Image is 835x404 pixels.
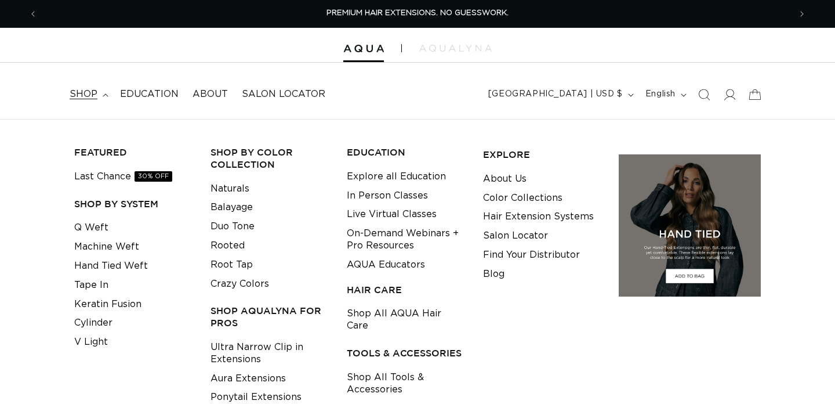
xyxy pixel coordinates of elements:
[210,305,329,329] h3: Shop AquaLyna for Pros
[113,81,186,107] a: Education
[347,255,425,275] a: AQUA Educators
[186,81,235,107] a: About
[74,237,139,257] a: Machine Weft
[347,224,465,255] a: On-Demand Webinars + Pro Resources
[74,218,108,237] a: Q Weft
[70,88,97,100] span: shop
[74,198,193,210] h3: SHOP BY SYSTEM
[210,198,253,217] a: Balayage
[789,3,815,25] button: Next announcement
[210,338,329,369] a: Ultra Narrow Clip in Extensions
[74,146,193,158] h3: FEATURED
[347,146,465,158] h3: EDUCATION
[20,3,46,25] button: Previous announcement
[74,276,108,295] a: Tape In
[242,88,325,100] span: Salon Locator
[193,88,228,100] span: About
[210,179,249,199] a: Naturals
[135,171,172,182] span: 30% OFF
[638,84,691,106] button: English
[210,255,253,275] a: Root Tap
[483,265,504,284] a: Blog
[210,217,255,236] a: Duo Tone
[347,368,465,399] a: Shop All Tools & Accessories
[691,82,717,107] summary: Search
[483,149,601,161] h3: EXPLORE
[63,81,113,107] summary: shop
[235,81,332,107] a: Salon Locator
[488,88,623,100] span: [GEOGRAPHIC_DATA] | USD $
[74,295,141,314] a: Keratin Fusion
[483,246,580,265] a: Find Your Distributor
[347,284,465,296] h3: HAIR CARE
[120,88,179,100] span: Education
[74,257,148,276] a: Hand Tied Weft
[210,369,286,388] a: Aura Extensions
[481,84,638,106] button: [GEOGRAPHIC_DATA] | USD $
[210,275,269,294] a: Crazy Colors
[483,169,527,189] a: About Us
[347,347,465,359] h3: TOOLS & ACCESSORIES
[347,304,465,336] a: Shop All AQUA Hair Care
[210,236,245,255] a: Rooted
[419,45,492,52] img: aqualyna.com
[74,333,108,352] a: V Light
[343,45,384,53] img: Aqua Hair Extensions
[210,146,329,171] h3: Shop by Color Collection
[483,226,548,246] a: Salon Locator
[326,9,509,17] span: PREMIUM HAIR EXTENSIONS. NO GUESSWORK.
[347,205,437,224] a: Live Virtual Classes
[347,186,428,205] a: In Person Classes
[74,167,172,186] a: Last Chance30% OFF
[645,88,676,100] span: English
[483,207,594,226] a: Hair Extension Systems
[347,167,446,186] a: Explore all Education
[74,313,112,333] a: Cylinder
[483,189,562,208] a: Color Collections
